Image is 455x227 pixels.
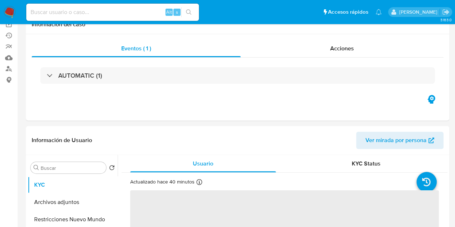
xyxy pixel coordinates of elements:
[399,9,440,15] p: nicolas.fernandezallen@mercadolibre.com
[41,165,103,171] input: Buscar
[166,9,172,15] span: Alt
[26,8,199,17] input: Buscar usuario o caso...
[32,21,443,28] h1: Información del caso
[33,165,39,171] button: Buscar
[330,44,354,53] span: Acciones
[376,9,382,15] a: Notificaciones
[130,178,195,185] p: Actualizado hace 40 minutos
[28,194,118,211] button: Archivos adjuntos
[40,67,435,84] div: AUTOMATIC (1)
[32,137,92,144] h1: Información de Usuario
[442,8,450,16] a: Salir
[176,9,178,15] span: s
[352,159,381,168] span: KYC Status
[328,8,368,16] span: Accesos rápidos
[58,72,102,80] h3: AUTOMATIC (1)
[28,176,118,194] button: KYC
[365,132,427,149] span: Ver mirada por persona
[181,7,196,17] button: search-icon
[109,165,115,173] button: Volver al orden por defecto
[193,159,213,168] span: Usuario
[440,17,451,23] span: 3.163.0
[356,132,443,149] button: Ver mirada por persona
[121,44,151,53] span: Eventos ( 1 )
